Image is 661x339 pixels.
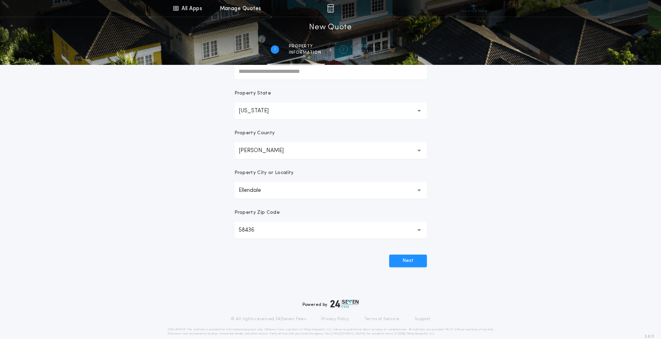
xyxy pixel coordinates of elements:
[231,316,306,322] p: © All rights reserved. 24|Seven Fees
[342,47,345,52] h2: 2
[289,44,321,49] span: Property
[235,142,427,159] button: [PERSON_NAME]
[327,4,334,13] img: img
[302,300,359,308] div: Powered by
[235,209,280,216] p: Property Zip Code
[239,186,272,195] p: Ellendale
[235,103,427,119] button: [US_STATE]
[364,316,399,322] a: Terms of Service
[321,316,349,322] a: Privacy Policy
[235,90,271,97] p: Property State
[239,226,266,234] p: 58436
[168,327,494,336] p: DISCLAIMER: This estimate is provided for informational purposes only. 24|Seven Fees, a product o...
[235,130,275,137] p: Property County
[235,182,427,199] button: Ellendale
[389,255,427,267] button: Next
[358,50,391,55] span: details
[358,44,391,49] span: Transaction
[239,107,280,115] p: [US_STATE]
[330,300,359,308] img: logo
[289,50,321,55] span: information
[309,22,352,33] h1: New Quote
[331,332,366,335] a: [URL][DOMAIN_NAME]
[274,47,276,52] h2: 1
[235,222,427,239] button: 58436
[415,316,430,322] a: Support
[461,5,487,12] img: vs-icon
[235,169,294,176] p: Property City or Locality
[239,146,295,155] p: [PERSON_NAME]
